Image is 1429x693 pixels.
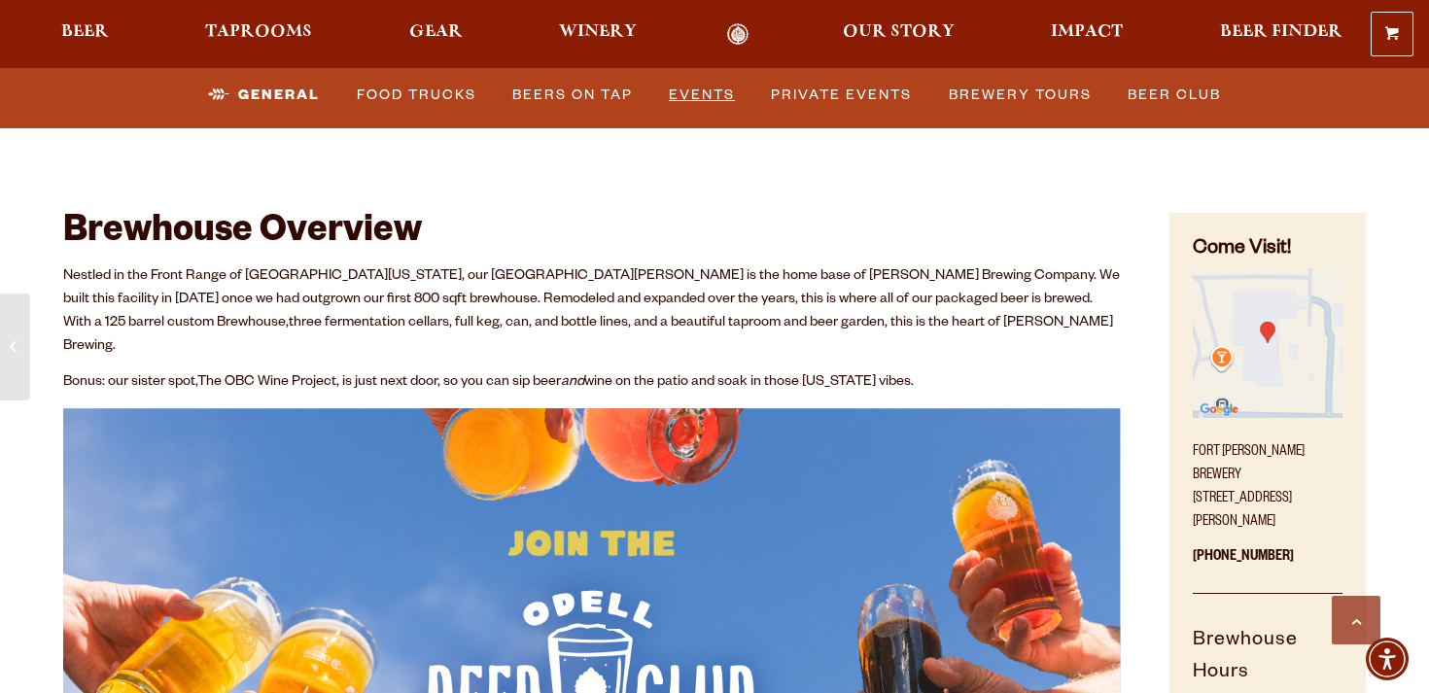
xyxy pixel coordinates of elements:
[1120,73,1229,118] a: Beer Club
[1051,24,1123,40] span: Impact
[63,213,1121,256] h2: Brewhouse Overview
[63,371,1121,395] p: Bonus: our sister spot, , is just next door, so you can sip beer wine on the patio and soak in th...
[561,375,584,391] em: and
[1193,236,1342,264] h4: Come Visit!
[941,73,1099,118] a: Brewery Tours
[1193,535,1342,594] p: [PHONE_NUMBER]
[205,24,312,40] span: Taprooms
[397,23,475,46] a: Gear
[702,23,775,46] a: Odell Home
[843,24,955,40] span: Our Story
[559,24,637,40] span: Winery
[1207,23,1355,46] a: Beer Finder
[409,24,463,40] span: Gear
[1220,24,1342,40] span: Beer Finder
[1193,430,1342,535] p: Fort [PERSON_NAME] Brewery [STREET_ADDRESS][PERSON_NAME]
[505,73,641,118] a: Beers on Tap
[1366,638,1409,680] div: Accessibility Menu
[192,23,325,46] a: Taprooms
[197,375,336,391] a: The OBC Wine Project
[1332,596,1380,644] a: Scroll to top
[546,23,649,46] a: Winery
[63,316,1113,355] span: three fermentation cellars, full keg, can, and bottle lines, and a beautiful taproom and beer gar...
[1193,268,1342,418] img: Small thumbnail of location on map
[1038,23,1135,46] a: Impact
[661,73,743,118] a: Events
[830,23,967,46] a: Our Story
[763,73,920,118] a: Private Events
[61,24,109,40] span: Beer
[200,73,328,118] a: General
[1193,268,1342,430] a: Find on Google Maps (opens in a new window)
[63,265,1121,359] p: Nestled in the Front Range of [GEOGRAPHIC_DATA][US_STATE], our [GEOGRAPHIC_DATA][PERSON_NAME] is ...
[349,73,484,118] a: Food Trucks
[49,23,122,46] a: Beer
